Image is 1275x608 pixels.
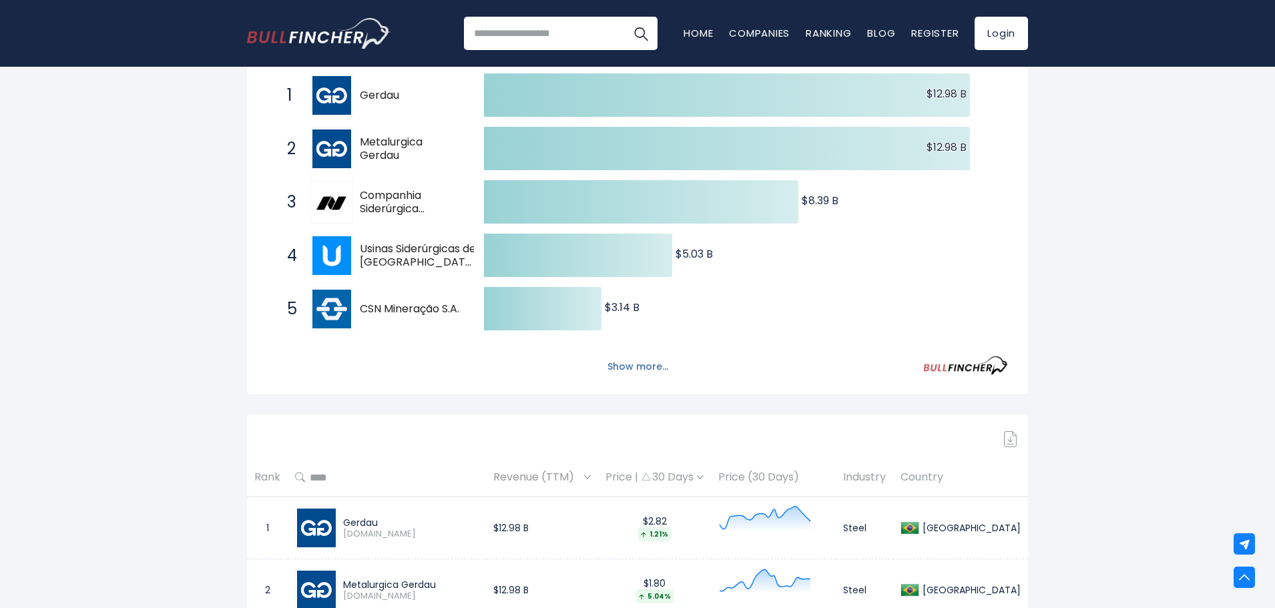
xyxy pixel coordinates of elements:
[605,300,640,315] text: $3.14 B
[360,135,461,164] span: Metalurgica Gerdau
[919,584,1021,596] div: [GEOGRAPHIC_DATA]
[247,18,391,49] img: Bullfincher logo
[360,302,461,316] span: CSN Mineração S.A.
[919,522,1021,534] div: [GEOGRAPHIC_DATA]
[312,76,351,115] img: Gerdau
[343,591,479,602] span: [DOMAIN_NAME]
[676,246,713,262] text: $5.03 B
[636,589,674,603] div: 5.04%
[605,577,704,603] div: $1.80
[684,26,713,40] a: Home
[927,139,967,155] text: $12.98 B
[605,515,704,541] div: $2.82
[312,290,351,328] img: CSN Mineração S.A.
[343,529,479,540] span: [DOMAIN_NAME]
[486,497,598,559] td: $12.98 B
[280,191,294,214] span: 3
[360,242,477,270] span: Usinas Siderúrgicas de [GEOGRAPHIC_DATA] S.A.
[343,579,479,591] div: Metalurgica Gerdau
[280,137,294,160] span: 2
[493,467,581,488] span: Revenue (TTM)
[247,18,391,49] a: Go to homepage
[247,458,288,497] th: Rank
[280,298,294,320] span: 5
[599,356,676,378] button: Show more...
[343,517,479,529] div: Gerdau
[360,89,461,103] span: Gerdau
[729,26,790,40] a: Companies
[802,193,838,208] text: $8.39 B
[280,84,294,107] span: 1
[927,86,967,101] text: $12.98 B
[247,497,288,559] td: 1
[280,244,294,267] span: 4
[975,17,1028,50] a: Login
[624,17,658,50] button: Search
[836,458,893,497] th: Industry
[836,497,893,559] td: Steel
[297,509,336,547] img: GGBR3.SA.png
[360,189,461,217] span: Companhia Siderúrgica Nacional
[867,26,895,40] a: Blog
[638,527,671,541] div: 1.21%
[711,458,836,497] th: Price (30 Days)
[312,236,351,275] img: Usinas Siderúrgicas de Minas Gerais S.A.
[312,183,351,222] img: Companhia Siderúrgica Nacional
[911,26,959,40] a: Register
[806,26,851,40] a: Ranking
[893,458,1028,497] th: Country
[605,471,704,485] div: Price | 30 Days
[312,129,351,168] img: Metalurgica Gerdau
